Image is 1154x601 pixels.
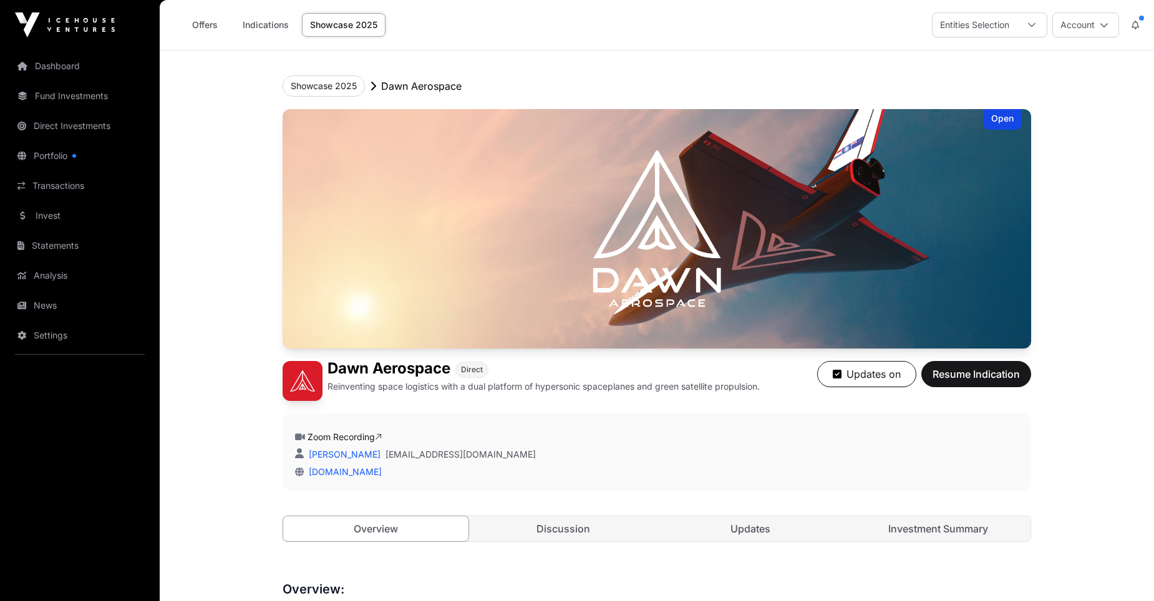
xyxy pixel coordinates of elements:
a: [DOMAIN_NAME] [304,466,382,477]
a: Overview [283,516,469,542]
a: Statements [10,232,150,259]
a: Showcase 2025 [302,13,385,37]
a: Zoom Recording [308,431,382,442]
a: Investment Summary [846,516,1031,541]
button: Updates on [817,361,916,387]
a: Portfolio [10,142,150,170]
a: [EMAIL_ADDRESS][DOMAIN_NAME] [385,448,536,461]
button: Resume Indication [921,361,1031,387]
a: Offers [180,13,230,37]
a: Invest [10,202,150,229]
a: Analysis [10,262,150,289]
h1: Dawn Aerospace [327,361,450,378]
a: Transactions [10,172,150,200]
a: Indications [235,13,297,37]
button: Account [1052,12,1119,37]
a: Fund Investments [10,82,150,110]
img: Icehouse Ventures Logo [15,12,115,37]
p: Reinventing space logistics with a dual platform of hypersonic spaceplanes and green satellite pr... [327,380,760,393]
div: Open [984,109,1021,130]
a: Updates [658,516,843,541]
a: News [10,292,150,319]
a: Discussion [471,516,656,541]
button: Showcase 2025 [283,75,365,97]
a: Dashboard [10,52,150,80]
img: Dawn Aerospace [283,109,1031,349]
h3: Overview: [283,579,1031,599]
a: Settings [10,322,150,349]
a: [PERSON_NAME] [306,449,381,459]
div: Entities Selection [933,13,1017,37]
nav: Tabs [283,516,1030,541]
a: Direct Investments [10,112,150,140]
span: Direct [461,365,483,375]
a: Resume Indication [921,373,1031,386]
span: Resume Indication [933,367,1020,382]
p: Dawn Aerospace [381,79,462,94]
img: Dawn Aerospace [283,361,322,401]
